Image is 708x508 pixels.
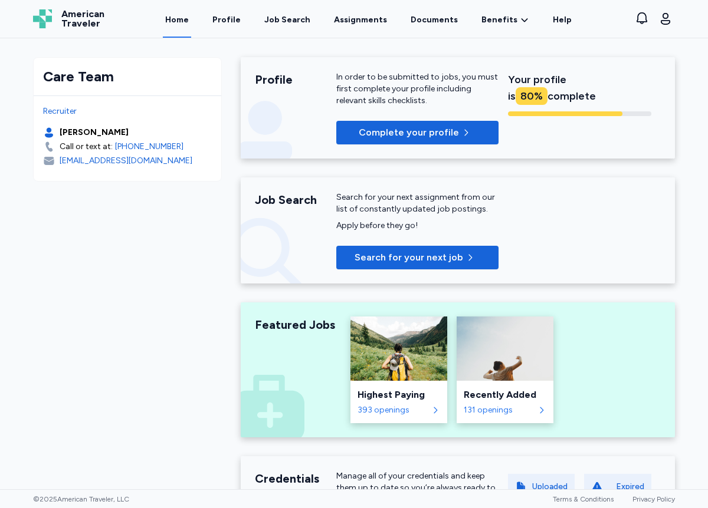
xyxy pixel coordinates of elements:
div: Highest Paying [358,388,440,402]
div: Uploaded [532,481,568,493]
a: Home [163,1,191,38]
div: Profile [255,71,336,88]
div: 80 % [516,87,548,105]
div: Care Team [43,67,212,86]
span: American Traveler [61,9,104,28]
img: Recently Added [457,316,553,381]
div: Recently Added [464,388,546,402]
span: Complete your profile [359,126,459,140]
span: Benefits [481,14,517,26]
div: 131 openings [464,404,535,416]
div: Call or text at: [60,141,113,153]
div: Manage all of your credentials and keep them up to date so you’re always ready to be submitted to... [336,470,499,506]
div: Apply before they go! [336,220,499,232]
div: Job Search [255,192,336,208]
button: Search for your next job [336,246,499,269]
div: Job Search [264,14,310,26]
div: Your profile is complete [508,71,651,104]
div: Credentials [255,470,336,487]
div: [EMAIL_ADDRESS][DOMAIN_NAME] [60,155,192,167]
div: 393 openings [358,404,428,416]
a: Highest PayingHighest Paying393 openings [350,316,447,423]
div: Featured Jobs [255,316,336,333]
div: Expired [616,481,644,493]
a: Terms & Conditions [553,495,614,503]
a: [PHONE_NUMBER] [115,141,183,153]
a: Privacy Policy [632,495,675,503]
div: In order to be submitted to jobs, you must first complete your profile including relevant skills ... [336,71,499,107]
a: Recently AddedRecently Added131 openings [457,316,553,423]
button: Complete your profile [336,121,499,144]
div: Recruiter [43,105,212,117]
span: © 2025 American Traveler, LLC [33,494,129,504]
div: [PERSON_NAME] [60,127,129,138]
span: Search for your next job [355,250,463,265]
a: Benefits [481,14,529,26]
img: Highest Paying [350,316,447,381]
img: Logo [33,9,52,28]
div: Search for your next assignment from our list of constantly updated job postings. [336,192,499,215]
